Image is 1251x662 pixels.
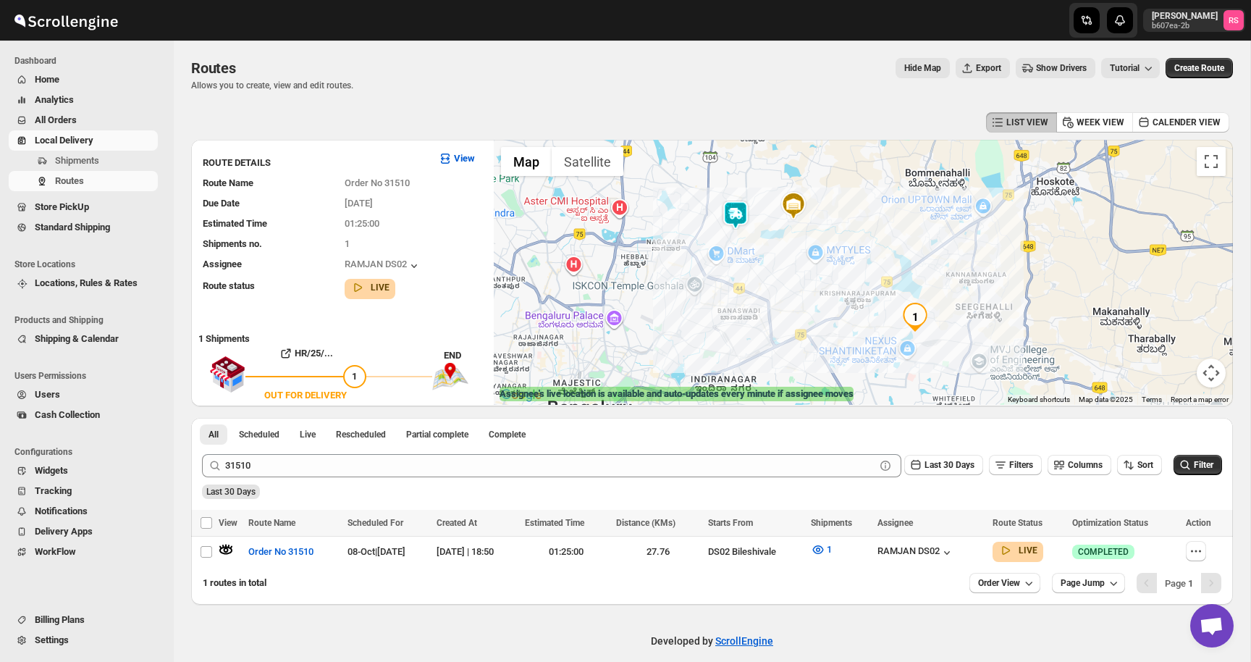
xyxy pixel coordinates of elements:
[35,485,72,496] span: Tracking
[206,487,256,497] span: Last 30 Days
[191,326,250,344] b: 1 Shipments
[35,506,88,516] span: Notifications
[924,460,974,470] span: Last 30 Days
[1152,22,1218,30] p: b607ea-2b
[969,573,1040,593] button: Order View
[1061,577,1105,589] span: Page Jump
[986,112,1057,133] button: LIST VIEW
[904,62,941,74] span: Hide Map
[1101,58,1160,78] button: Tutorial
[35,74,59,85] span: Home
[1079,395,1133,403] span: Map data ©2025
[1048,455,1111,475] button: Columns
[1110,63,1140,73] span: Tutorial
[429,147,484,170] button: View
[1137,460,1153,470] span: Sort
[956,58,1010,78] button: Export
[1137,573,1221,593] nav: Pagination
[437,545,516,559] div: [DATE] | 18:50
[9,90,158,110] button: Analytics
[203,238,262,249] span: Shipments no.
[191,59,236,77] span: Routes
[1223,10,1244,30] span: Romil Seth
[802,538,841,561] button: 1
[715,635,773,647] a: ScrollEngine
[203,177,253,188] span: Route Name
[248,545,313,559] span: Order No 31510
[9,329,158,349] button: Shipping & Calendar
[35,634,69,645] span: Settings
[1197,359,1226,387] button: Map camera controls
[9,501,158,521] button: Notifications
[1153,117,1221,128] span: CALENDER VIEW
[525,518,584,528] span: Estimated Time
[9,461,158,481] button: Widgets
[901,303,930,332] div: 1
[35,135,93,146] span: Local Delivery
[35,546,76,557] span: WorkFlow
[14,55,164,67] span: Dashboard
[35,277,138,288] span: Locations, Rules & Rates
[1143,9,1245,32] button: User menu
[1036,62,1087,74] span: Show Drivers
[1008,395,1070,405] button: Keyboard shortcuts
[708,545,802,559] div: DS02 Bileshivale
[35,614,85,625] span: Billing Plans
[203,156,426,170] h3: ROUTE DETAILS
[345,238,350,249] span: 1
[9,630,158,650] button: Settings
[9,110,158,130] button: All Orders
[1006,117,1048,128] span: LIST VIEW
[1194,460,1213,470] span: Filter
[345,198,373,209] span: [DATE]
[454,153,475,164] b: View
[978,577,1020,589] span: Order View
[345,259,421,273] button: RAMJAN DS02
[9,542,158,562] button: WorkFlow
[497,386,545,405] a: Open this area in Google Maps (opens a new window)
[345,218,379,229] span: 01:25:00
[35,114,77,125] span: All Orders
[432,363,468,390] img: trip_end.png
[203,218,267,229] span: Estimated Time
[1142,395,1162,403] a: Terms (opens in new tab)
[1019,545,1037,556] b: LIVE
[1132,112,1229,133] button: CALENDER VIEW
[200,424,227,445] button: All routes
[35,94,74,105] span: Analytics
[219,518,237,528] span: View
[336,429,386,440] span: Rescheduled
[1165,578,1193,589] span: Page
[203,280,255,291] span: Route status
[1052,573,1125,593] button: Page Jump
[1174,62,1224,74] span: Create Route
[203,198,240,209] span: Due Date
[877,518,913,528] span: Assignee
[1068,460,1103,470] span: Columns
[239,429,279,440] span: Scheduled
[1077,117,1124,128] span: WEEK VIEW
[191,80,353,91] p: Allows you to create, view and edit routes.
[444,348,486,363] div: END
[489,429,526,440] span: Complete
[1188,578,1193,589] b: 1
[406,429,468,440] span: Partial complete
[904,455,983,475] button: Last 30 Days
[1174,455,1222,475] button: Filter
[295,348,333,359] b: HR/25/...
[264,388,347,403] div: OUT FOR DELIVERY
[1229,16,1239,25] text: RS
[35,333,119,344] span: Shipping & Calendar
[9,151,158,171] button: Shipments
[501,147,552,176] button: Show street map
[55,175,84,186] span: Routes
[35,222,110,232] span: Standard Shipping
[1190,604,1234,648] div: Open chat
[203,577,266,588] span: 1 routes in total
[371,282,389,293] b: LIVE
[1117,455,1162,475] button: Sort
[14,446,164,458] span: Configurations
[500,387,854,401] label: Assignee's live location is available and auto-updates every minute if assignee moves
[14,259,164,270] span: Store Locations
